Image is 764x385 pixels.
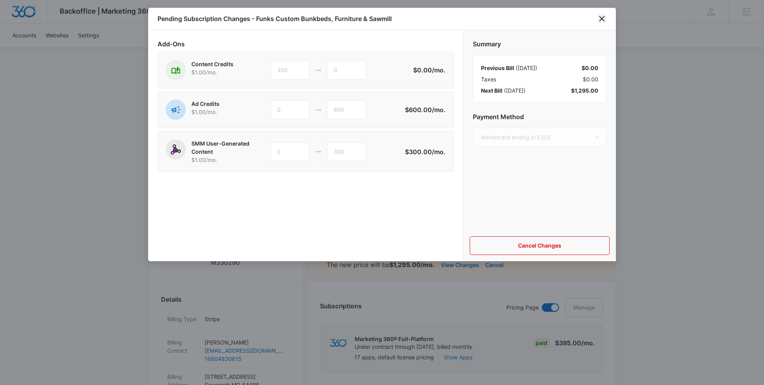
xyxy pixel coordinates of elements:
p: $300.00 [405,147,446,156]
div: ( [DATE] ) [481,64,537,72]
span: Previous Bill [481,65,514,71]
p: $1.00 /mo. [191,68,233,76]
h2: Payment Method [473,112,607,121]
div: ( [DATE] ) [481,86,525,95]
p: $0.00 [409,65,446,75]
p: Ad Credits [191,100,219,108]
p: $1.00 /mo. [191,108,219,116]
span: /mo. [432,66,446,74]
span: /mo. [432,106,446,114]
span: Taxes [481,75,496,83]
button: close [597,14,607,23]
div: $0.00 [582,64,598,72]
p: $1.00 /mo. [191,156,253,164]
span: /mo. [432,148,446,156]
p: Content Credits [191,60,233,68]
h1: Pending Subscription Changes - Funks Custom Bunkbeds, Furniture & Sawmill [157,14,392,23]
h2: Summary [473,39,607,49]
h2: Add-Ons [157,39,454,49]
p: SMM User-Generated Content [191,139,253,156]
div: $1,295.00 [571,86,598,95]
span: Next Bill [481,87,502,94]
button: Cancel Changes [470,236,610,255]
span: $0.00 [583,75,598,83]
p: $600.00 [405,105,446,114]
